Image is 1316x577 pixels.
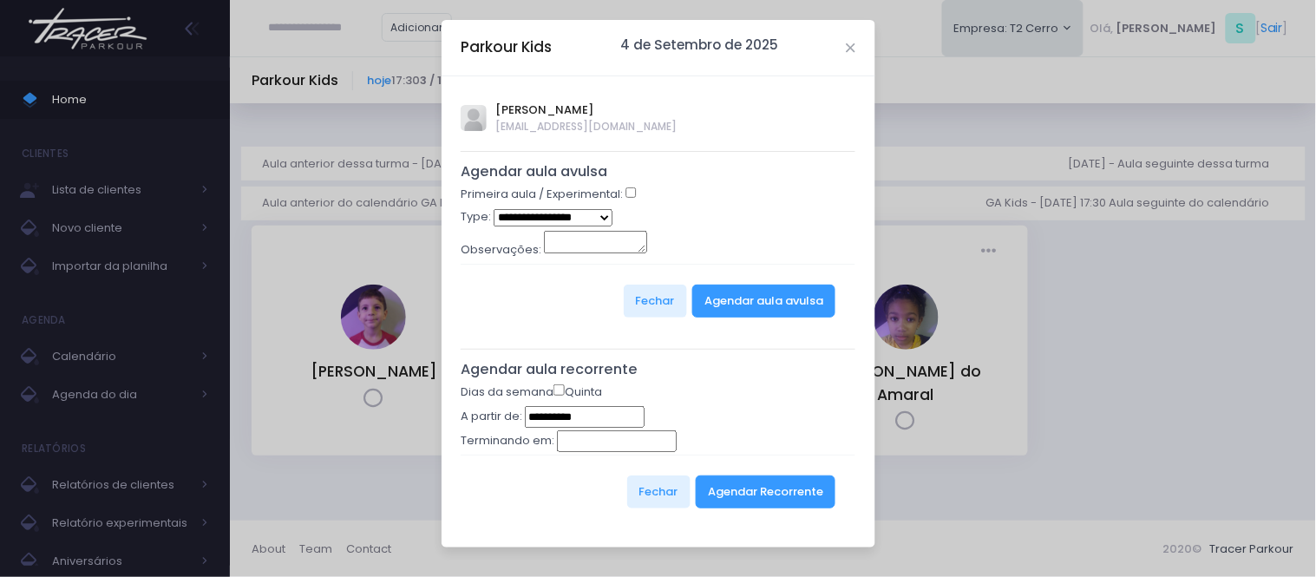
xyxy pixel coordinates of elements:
[624,285,687,318] button: Fechar
[461,432,554,449] label: Terminando em:
[461,361,855,378] h5: Agendar aula recorrente
[461,408,522,425] label: A partir de:
[692,285,835,318] button: Agendar aula avulsa
[696,475,835,508] button: Agendar Recorrente
[461,36,552,58] h5: Parkour Kids
[620,37,778,53] h6: 4 de Setembro de 2025
[461,163,855,180] h5: Agendar aula avulsa
[627,475,691,508] button: Fechar
[495,119,677,134] span: [EMAIL_ADDRESS][DOMAIN_NAME]
[495,102,677,119] span: [PERSON_NAME]
[553,384,565,396] input: Quinta
[461,208,491,226] label: Type:
[461,241,541,259] label: Observações:
[461,384,855,528] form: Dias da semana
[847,43,855,52] button: Close
[461,186,623,203] label: Primeira aula / Experimental:
[553,384,602,401] label: Quinta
